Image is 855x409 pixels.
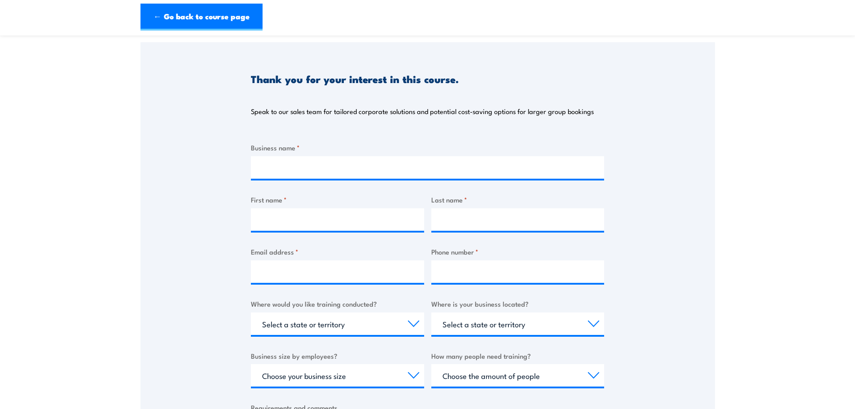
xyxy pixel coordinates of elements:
a: ← Go back to course page [140,4,263,31]
label: First name [251,194,424,205]
label: Email address [251,246,424,257]
label: Business size by employees? [251,351,424,361]
p: Speak to our sales team for tailored corporate solutions and potential cost-saving options for la... [251,107,594,116]
label: Where would you like training conducted? [251,299,424,309]
label: Business name [251,142,604,153]
label: Where is your business located? [431,299,605,309]
label: Phone number [431,246,605,257]
label: How many people need training? [431,351,605,361]
label: Last name [431,194,605,205]
h3: Thank you for your interest in this course. [251,74,459,84]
